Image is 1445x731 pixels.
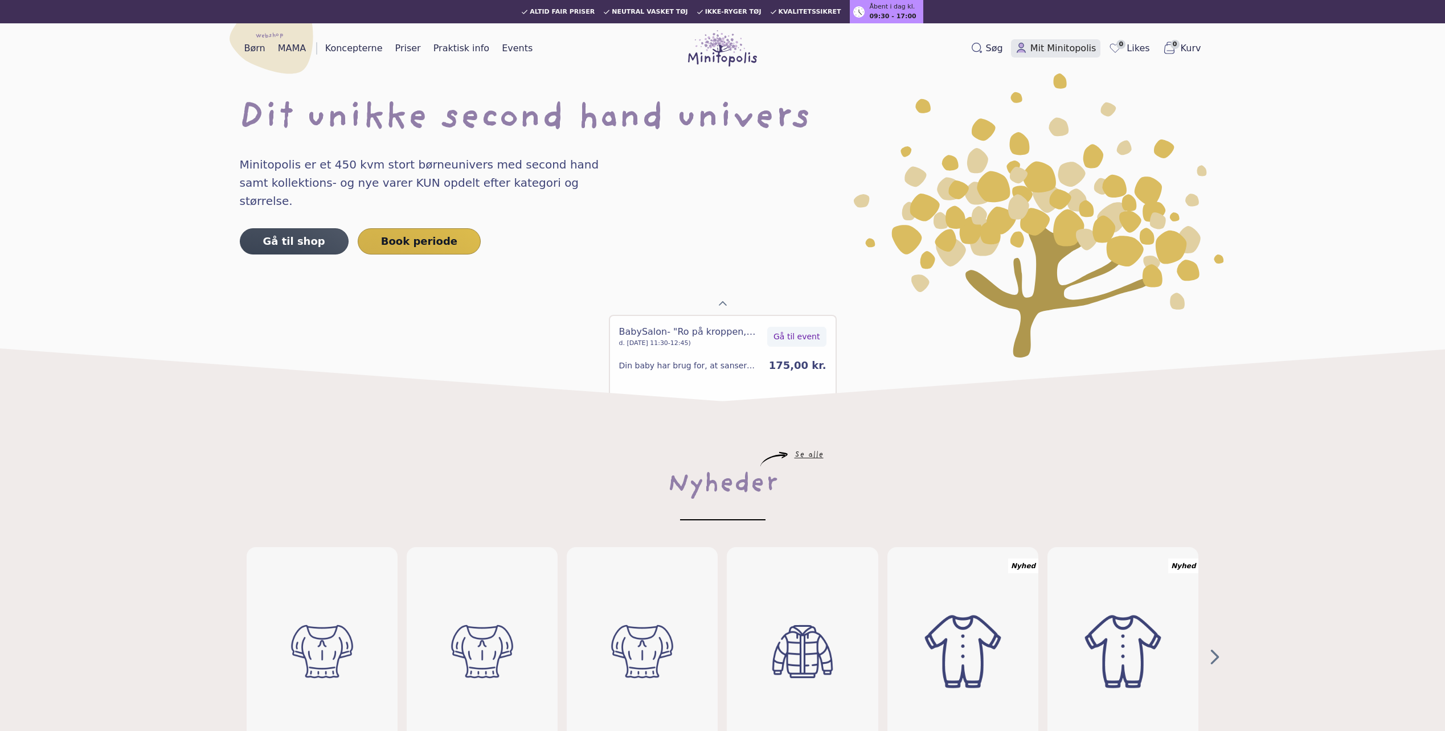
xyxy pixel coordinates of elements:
span: Søg [986,42,1003,55]
a: Koncepterne [321,39,387,58]
a: Priser [391,39,425,58]
span: Kvalitetssikret [779,9,841,15]
span: Altid fair priser [530,9,595,15]
span: 0 [1116,40,1125,49]
a: MAMA [273,39,311,58]
span: 175,00 kr. [769,359,826,371]
div: Din baby har brug for, at sanserne bliver mættet inden sengetid og det kræver ofte mere målrettet... [619,360,760,371]
span: Ikke-ryger tøj [705,9,762,15]
span: Mit Minitopolis [1030,42,1096,55]
a: Gå til shop [240,228,349,254]
div: BabySalon- "Ro på kroppen, aften- & putterutine mod motorisk uro" v. [PERSON_NAME] fra Små Skridt [619,325,763,339]
button: Søg [967,39,1008,58]
span: Likes [1127,42,1149,55]
span: 0 [1170,40,1180,49]
a: Se alle [795,452,824,459]
span: Kurv [1181,42,1201,55]
button: 0Kurv [1158,39,1206,58]
h4: Minitopolis er et 450 kvm stort børneunivers med second hand samt kollektions- og nye varer KUN o... [240,155,623,210]
div: Nyhed [1008,558,1038,573]
img: Minitopolis logo [688,30,758,67]
div: Nyheder [668,467,778,503]
span: Gå til event [773,331,820,343]
a: 0Likes [1104,39,1154,58]
h1: Dit unikke second hand univers [240,101,1206,137]
a: Mit Minitopolis [1011,39,1101,58]
img: Minitopolis' logo som et gul blomst [854,73,1224,358]
span: Åbent i dag kl. [869,2,915,12]
button: Next Page [1206,648,1224,666]
a: Praktisk info [429,39,494,58]
div: Nyhed [1168,558,1198,573]
a: Book periode [358,228,481,254]
button: Previous Page [714,294,732,313]
div: 0 [609,315,837,414]
button: Gå til event [767,327,826,347]
span: 09:30 - 17:00 [869,12,916,22]
span: Neutral vasket tøj [612,9,688,15]
div: d. [DATE] 11:30-12:45) [619,339,763,348]
a: Børn [240,39,270,58]
a: Events [497,39,537,58]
